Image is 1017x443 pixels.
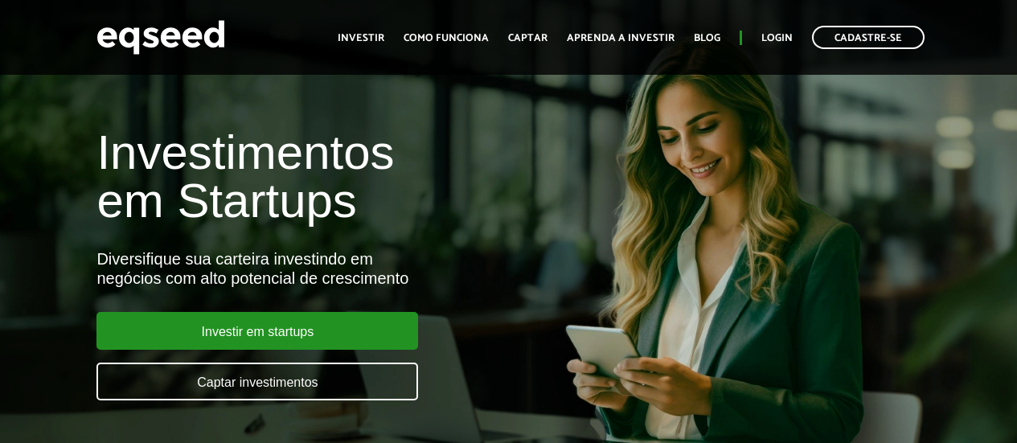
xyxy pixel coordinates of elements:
[96,249,581,288] div: Diversifique sua carteira investindo em negócios com alto potencial de crescimento
[96,16,225,59] img: EqSeed
[404,33,489,43] a: Como funciona
[96,363,418,400] a: Captar investimentos
[567,33,675,43] a: Aprenda a investir
[812,26,925,49] a: Cadastre-se
[96,129,581,225] h1: Investimentos em Startups
[508,33,547,43] a: Captar
[96,312,418,350] a: Investir em startups
[761,33,793,43] a: Login
[338,33,384,43] a: Investir
[694,33,720,43] a: Blog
